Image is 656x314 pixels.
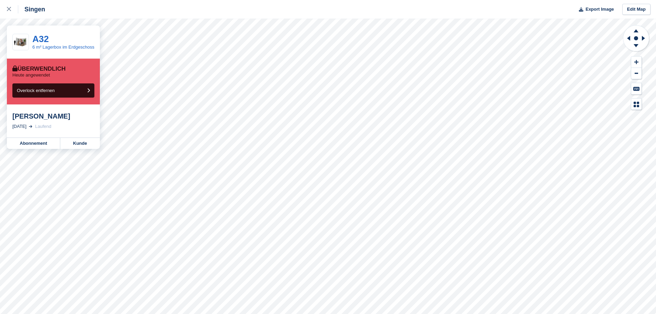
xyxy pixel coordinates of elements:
[17,88,55,93] span: Overlock entfernen
[12,72,50,78] p: Heute angewendet
[13,36,29,48] img: 6,0%20qm-unit.jpg
[7,138,60,149] a: Abonnement
[35,123,51,130] div: Laufend
[622,4,650,15] a: Edit Map
[12,83,94,98] button: Overlock entfernen
[575,4,614,15] button: Export Image
[12,112,94,120] div: [PERSON_NAME]
[18,5,45,13] div: Singen
[12,65,65,72] div: Überwendlich
[29,125,32,128] img: arrow-right-light-icn-cde0832a797a2874e46488d9cf13f60e5c3a73dbe684e267c42b8395dfbc2abf.svg
[585,6,614,13] span: Export Image
[631,83,642,94] button: Keyboard Shortcuts
[60,138,100,149] a: Kunde
[631,99,642,110] button: Map Legend
[631,68,642,79] button: Zoom Out
[631,57,642,68] button: Zoom In
[32,44,94,50] a: 6 m² Lagerbox im Erdgeschoss
[32,34,49,44] a: A32
[12,123,27,130] div: [DATE]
